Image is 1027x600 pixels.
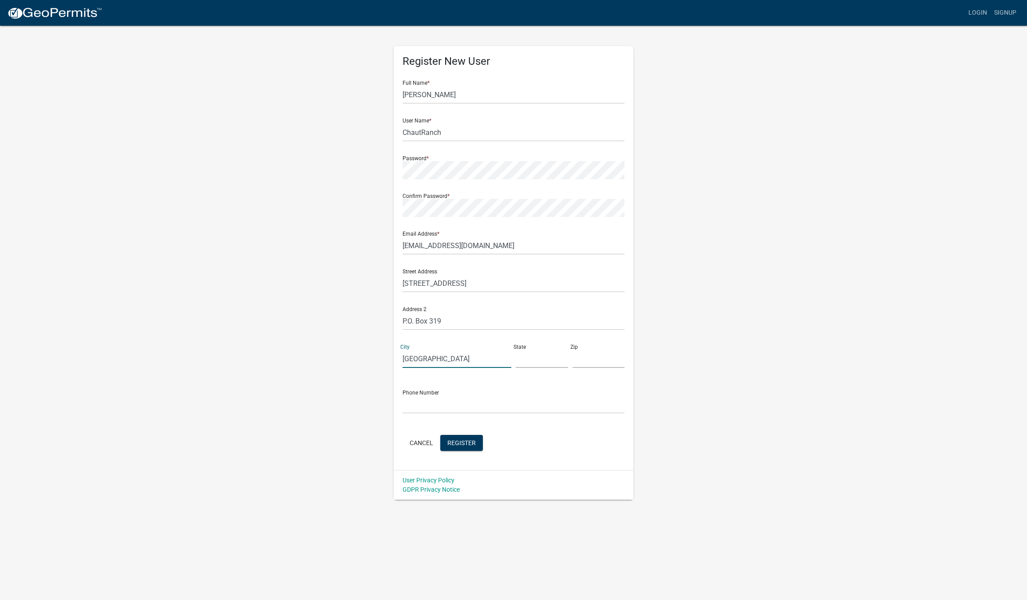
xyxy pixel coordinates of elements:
[403,477,454,484] a: User Privacy Policy
[991,4,1020,21] a: Signup
[403,435,440,451] button: Cancel
[440,435,483,451] button: Register
[403,55,624,68] h5: Register New User
[447,439,476,446] span: Register
[403,486,460,493] a: GDPR Privacy Notice
[965,4,991,21] a: Login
